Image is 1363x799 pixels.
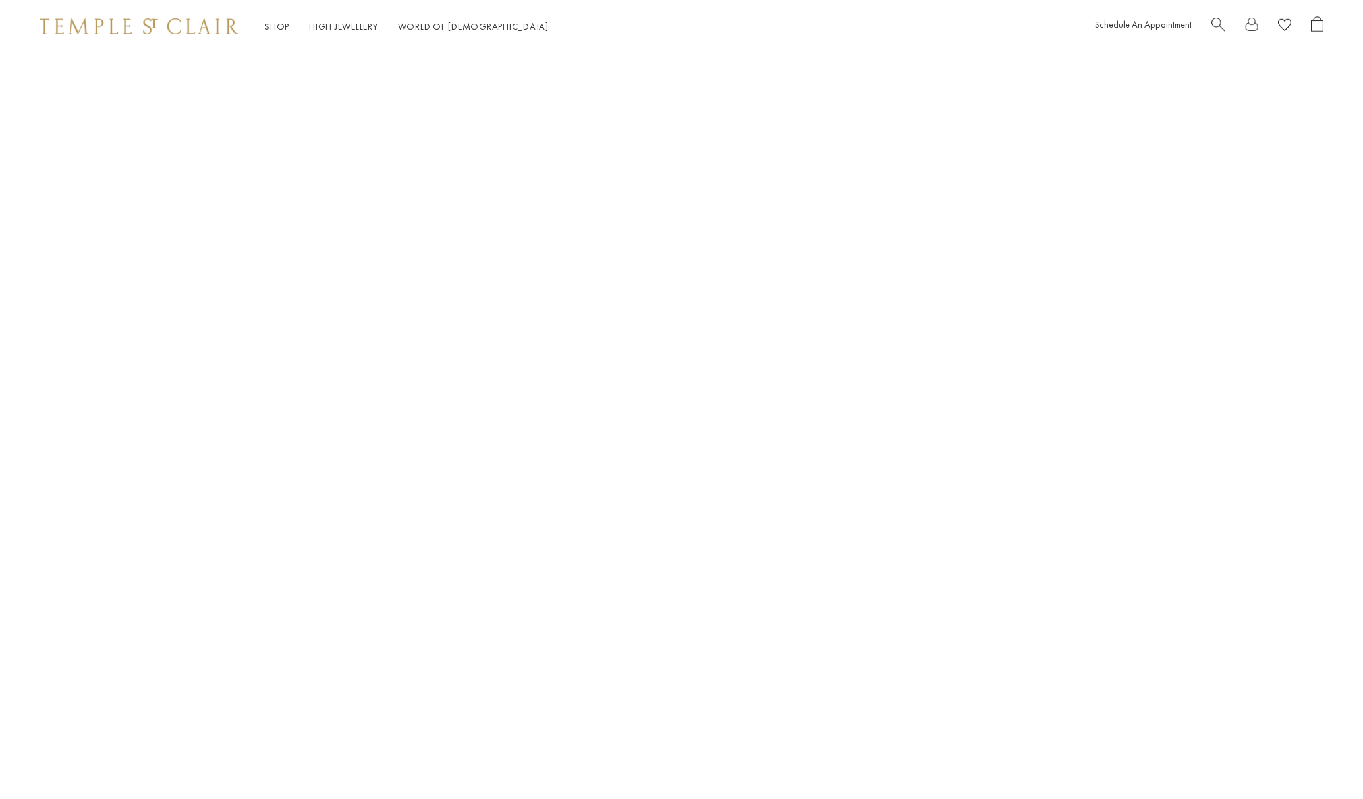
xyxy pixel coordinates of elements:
[1278,16,1291,37] a: View Wishlist
[265,20,289,32] a: ShopShop
[309,20,378,32] a: High JewelleryHigh Jewellery
[40,18,238,34] img: Temple St. Clair
[265,18,549,35] nav: Main navigation
[398,20,549,32] a: World of [DEMOGRAPHIC_DATA]World of [DEMOGRAPHIC_DATA]
[1311,16,1323,37] a: Open Shopping Bag
[1211,16,1225,37] a: Search
[1095,18,1192,30] a: Schedule An Appointment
